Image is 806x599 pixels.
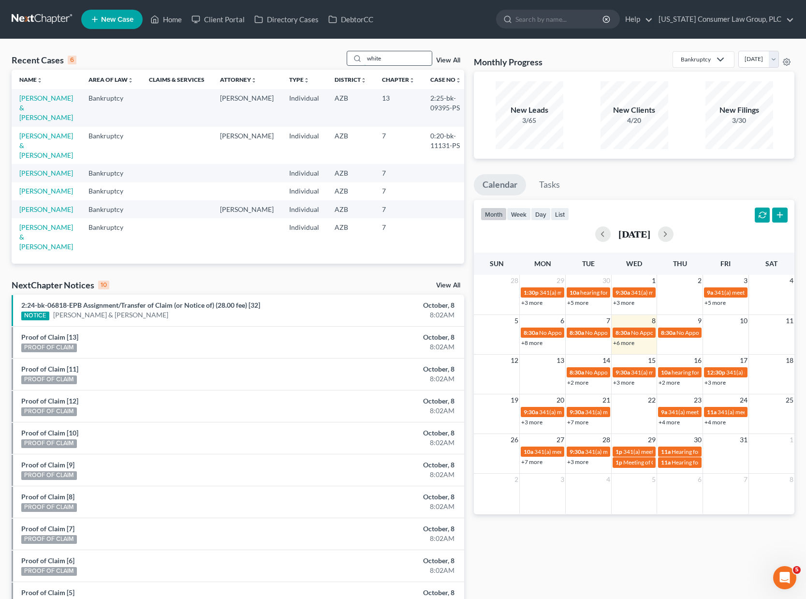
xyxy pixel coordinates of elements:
[81,164,141,182] td: Bankruptcy
[697,315,703,327] span: 9
[374,89,423,126] td: 13
[21,524,74,533] a: Proof of Claim [7]
[513,474,519,485] span: 2
[317,332,454,342] div: October, 8
[601,355,611,366] span: 14
[81,200,141,218] td: Bankruptcy
[570,329,584,336] span: 8:30a
[317,364,454,374] div: October, 8
[101,16,133,23] span: New Case
[327,218,374,255] td: AZB
[19,94,73,121] a: [PERSON_NAME] & [PERSON_NAME]
[317,566,454,575] div: 8:02AM
[317,502,454,511] div: 8:02AM
[37,77,43,83] i: unfold_more
[317,310,454,320] div: 8:02AM
[513,315,519,327] span: 5
[556,394,565,406] span: 20
[490,259,504,268] span: Sun
[19,187,73,195] a: [PERSON_NAME]
[585,408,678,416] span: 341(a) meeting for [PERSON_NAME]
[615,448,622,455] span: 1p
[510,434,519,446] span: 26
[317,534,454,543] div: 8:02AM
[789,434,794,446] span: 1
[697,474,703,485] span: 6
[524,408,538,416] span: 9:30a
[524,448,533,455] span: 10a
[521,458,542,465] a: +7 more
[631,329,676,336] span: No Appointments
[327,182,374,200] td: AZB
[323,11,378,28] a: DebtorCC
[705,105,773,116] div: New Filings
[21,439,77,448] div: PROOF OF CLAIM
[317,374,454,384] div: 8:02AM
[601,105,668,116] div: New Clients
[704,299,726,306] a: +5 more
[212,89,281,126] td: [PERSON_NAME]
[21,365,78,373] a: Proof of Claim [11]
[582,259,595,268] span: Tue
[317,428,454,438] div: October, 8
[697,275,703,286] span: 2
[673,259,687,268] span: Thu
[510,275,519,286] span: 28
[21,429,78,437] a: Proof of Claim [10]
[615,369,630,376] span: 9:30a
[317,438,454,448] div: 8:02AM
[409,77,415,83] i: unfold_more
[317,342,454,352] div: 8:02AM
[21,556,74,565] a: Proof of Claim [6]
[317,492,454,502] div: October, 8
[128,77,133,83] i: unfold_more
[436,57,460,64] a: View All
[317,556,454,566] div: October, 8
[317,460,454,470] div: October, 8
[613,299,634,306] a: +3 more
[281,164,327,182] td: Individual
[534,259,551,268] span: Mon
[212,127,281,164] td: [PERSON_NAME]
[21,493,74,501] a: Proof of Claim [8]
[281,218,327,255] td: Individual
[567,299,588,306] a: +5 more
[521,299,542,306] a: +3 more
[19,205,73,213] a: [PERSON_NAME]
[585,369,630,376] span: No Appointments
[374,218,423,255] td: 7
[651,275,657,286] span: 1
[789,474,794,485] span: 8
[374,164,423,182] td: 7
[785,355,794,366] span: 18
[374,127,423,164] td: 7
[585,448,678,455] span: 341(a) meeting for [PERSON_NAME]
[524,329,538,336] span: 8:30a
[21,461,74,469] a: Proof of Claim [9]
[304,77,309,83] i: unfold_more
[623,459,782,466] span: Meeting of Creditors for [PERSON_NAME] & [PERSON_NAME]
[364,51,432,65] input: Search by name...
[187,11,249,28] a: Client Portal
[570,369,584,376] span: 8:30a
[661,459,671,466] span: 11a
[559,315,565,327] span: 6
[281,127,327,164] td: Individual
[668,408,762,416] span: 341(a) meeting for [PERSON_NAME]
[785,315,794,327] span: 11
[631,369,776,376] span: 341(a) meeting for [PERSON_NAME] & [PERSON_NAME]
[220,76,257,83] a: Attorneyunfold_more
[618,229,650,239] h2: [DATE]
[739,315,748,327] span: 10
[521,419,542,426] a: +3 more
[705,116,773,125] div: 3/30
[374,182,423,200] td: 7
[530,174,569,195] a: Tasks
[661,369,671,376] span: 10a
[570,289,579,296] span: 10a
[382,76,415,83] a: Chapterunfold_more
[81,127,141,164] td: Bankruptcy
[661,448,671,455] span: 11a
[251,77,257,83] i: unfold_more
[556,434,565,446] span: 27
